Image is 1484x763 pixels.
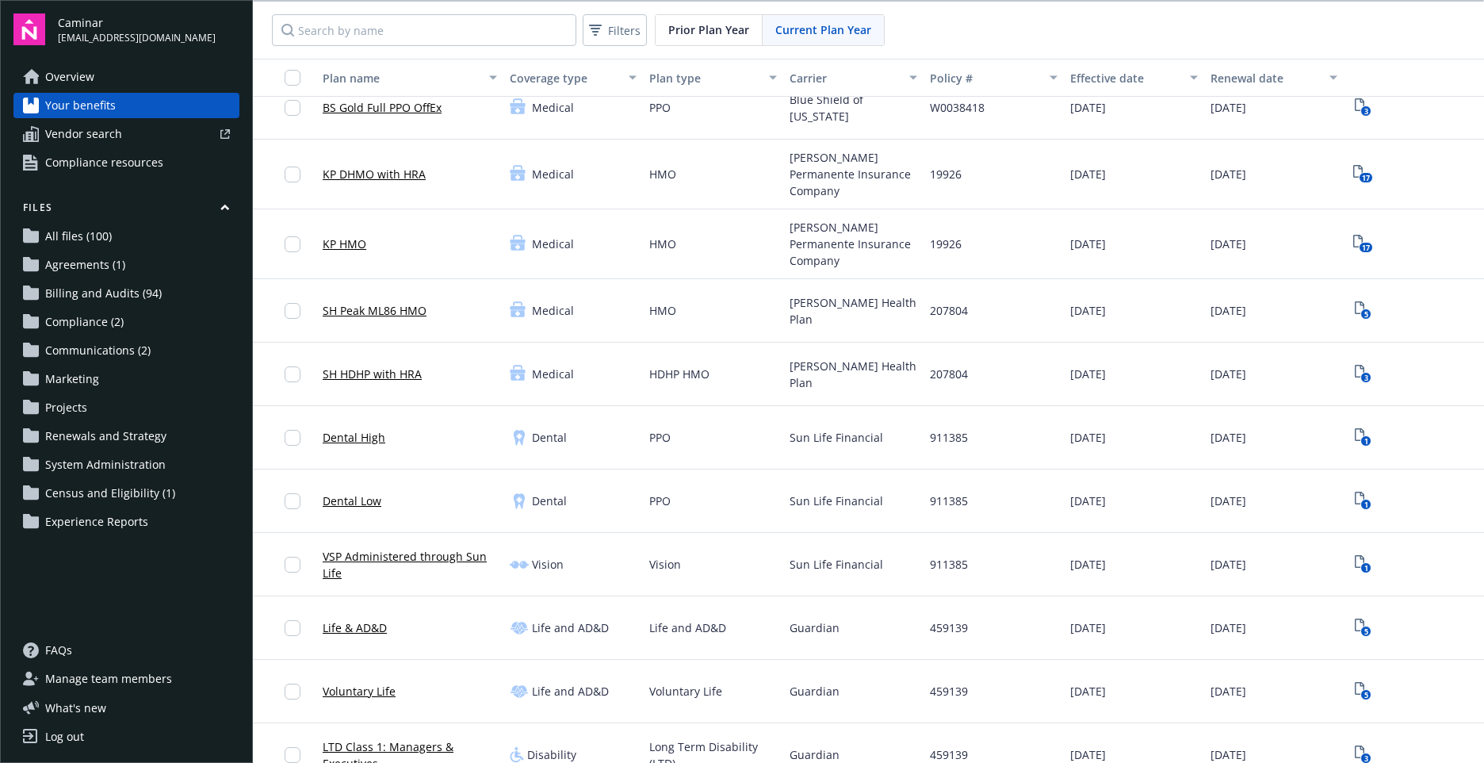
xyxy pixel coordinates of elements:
input: Search by name [272,14,576,46]
span: Caminar [58,14,216,31]
a: View Plan Documents [1350,552,1375,577]
span: Compliance resources [45,150,163,175]
span: Medical [532,236,574,252]
a: View Plan Documents [1350,232,1375,257]
a: Experience Reports [13,509,239,535]
span: 459139 [930,683,968,700]
span: [DATE] [1211,493,1246,509]
span: 911385 [930,493,968,509]
span: [DATE] [1070,746,1106,763]
span: PPO [649,493,671,509]
div: Log out [45,724,84,750]
span: [PERSON_NAME] Permanente Insurance Company [790,149,917,199]
span: [DATE] [1211,366,1246,382]
a: FAQs [13,638,239,663]
span: Overview [45,64,94,90]
span: 207804 [930,366,968,382]
span: Voluntary Life [649,683,722,700]
span: [DATE] [1211,429,1246,446]
text: 1 [1364,563,1367,573]
text: 5 [1364,690,1367,700]
span: Agreements (1) [45,252,125,278]
span: FAQs [45,638,72,663]
span: [DATE] [1070,493,1106,509]
span: Your benefits [45,93,116,118]
text: 17 [1362,243,1370,253]
a: Life & AD&D [323,619,387,636]
a: Billing and Audits (94) [13,281,239,306]
span: [DATE] [1070,236,1106,252]
span: [DATE] [1211,746,1246,763]
a: View Plan Documents [1350,615,1375,641]
input: Toggle Row Selected [285,557,300,573]
span: Medical [532,366,574,382]
span: Marketing [45,366,99,392]
button: Plan type [643,59,783,97]
span: [DATE] [1070,683,1106,700]
span: 911385 [930,556,968,573]
a: Marketing [13,366,239,392]
span: Vendor search [45,121,122,147]
a: System Administration [13,452,239,477]
span: 911385 [930,429,968,446]
a: Census and Eligibility (1) [13,481,239,506]
text: 1 [1364,500,1367,510]
span: Medical [532,99,574,116]
a: View Plan Documents [1350,298,1375,324]
span: Compliance (2) [45,309,124,335]
span: [DATE] [1211,683,1246,700]
span: [PERSON_NAME] Health Plan [790,294,917,328]
div: Plan type [649,70,759,86]
input: Toggle Row Selected [285,684,300,700]
span: Life and AD&D [532,619,609,636]
a: View Plan Documents [1350,95,1375,121]
span: [DATE] [1070,99,1106,116]
a: KP HMO [323,236,366,252]
div: Policy # [930,70,1040,86]
span: Medical [532,302,574,319]
a: Your benefits [13,93,239,118]
span: 19926 [930,236,962,252]
span: HMO [649,236,676,252]
input: Toggle Row Selected [285,430,300,446]
input: Toggle Row Selected [285,236,300,252]
text: 3 [1364,106,1367,117]
span: View Plan Documents [1350,679,1375,704]
input: Toggle Row Selected [285,620,300,636]
span: View Plan Documents [1350,162,1375,187]
input: Toggle Row Selected [285,303,300,319]
span: Disability [527,746,576,763]
span: [DATE] [1070,166,1106,182]
text: 1 [1364,436,1367,447]
button: What's new [13,700,132,716]
span: [DATE] [1211,619,1246,636]
a: Compliance (2) [13,309,239,335]
text: 5 [1364,309,1367,320]
button: Plan name [316,59,503,97]
span: Filters [608,22,641,39]
a: View Plan Documents [1350,425,1375,451]
span: [DATE] [1070,556,1106,573]
button: Coverage type [503,59,644,97]
input: Toggle Row Selected [285,167,300,182]
button: Carrier [783,59,924,97]
a: SH Peak ML86 HMO [323,302,426,319]
span: [DATE] [1211,166,1246,182]
span: Census and Eligibility (1) [45,481,175,506]
span: Guardian [790,619,840,636]
span: [PERSON_NAME] Health Plan [790,358,917,391]
button: Filters [583,14,647,46]
span: All files (100) [45,224,112,249]
input: Toggle Row Selected [285,100,300,116]
a: Dental Low [323,493,381,509]
span: Guardian [790,683,840,700]
a: KP DHMO with HRA [323,166,426,182]
a: Compliance resources [13,150,239,175]
div: Plan name [323,70,480,86]
span: [EMAIL_ADDRESS][DOMAIN_NAME] [58,31,216,45]
text: 17 [1362,173,1370,183]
